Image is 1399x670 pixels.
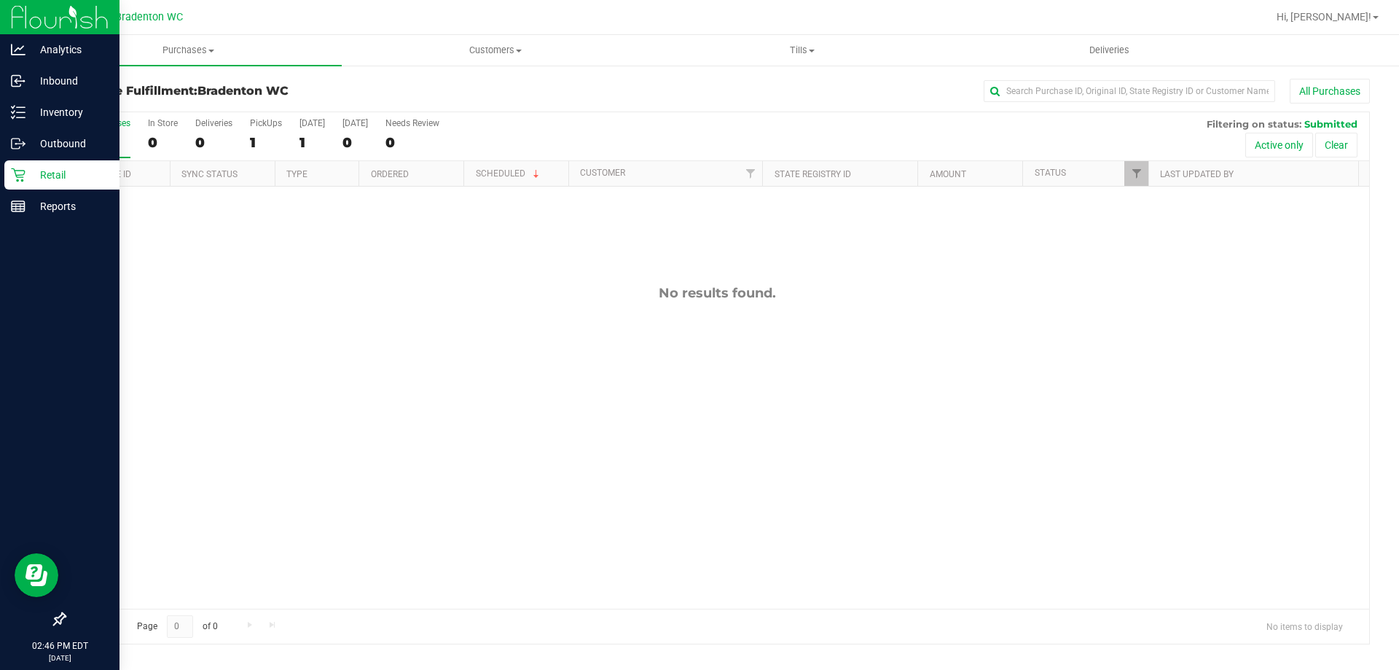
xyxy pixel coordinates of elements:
a: Status [1035,168,1066,178]
p: Inbound [26,72,113,90]
a: Deliveries [956,35,1263,66]
input: Search Purchase ID, Original ID, State Registry ID or Customer Name... [984,80,1275,102]
a: Customer [580,168,625,178]
span: Deliveries [1070,44,1149,57]
a: Last Updated By [1160,169,1234,179]
p: Outbound [26,135,113,152]
span: Tills [649,44,955,57]
p: [DATE] [7,653,113,663]
span: Purchases [35,44,342,57]
h3: Purchase Fulfillment: [64,85,499,98]
span: Page of 0 [125,615,230,638]
p: Retail [26,166,113,184]
div: No results found. [65,285,1369,301]
inline-svg: Retail [11,168,26,182]
a: Filter [738,161,762,186]
span: Bradenton WC [197,84,289,98]
a: Scheduled [476,168,542,179]
span: Submitted [1304,118,1357,130]
p: 02:46 PM EDT [7,639,113,653]
a: Tills [648,35,955,66]
a: Amount [930,169,966,179]
a: Purchases [35,35,342,66]
a: Customers [342,35,648,66]
span: Customers [342,44,648,57]
span: Filtering on status: [1207,118,1301,130]
div: Deliveries [195,118,232,128]
span: No items to display [1255,615,1355,637]
a: Type [286,169,307,179]
button: All Purchases [1290,79,1370,104]
a: State Registry ID [775,169,851,179]
p: Inventory [26,104,113,121]
button: Clear [1315,133,1357,157]
a: Sync Status [181,169,238,179]
div: 1 [250,134,282,151]
a: Filter [1124,161,1148,186]
inline-svg: Outbound [11,136,26,151]
div: PickUps [250,118,282,128]
inline-svg: Inbound [11,74,26,88]
div: [DATE] [299,118,325,128]
div: Needs Review [385,118,439,128]
inline-svg: Inventory [11,105,26,120]
div: 0 [148,134,178,151]
div: 0 [195,134,232,151]
iframe: Resource center [15,553,58,597]
inline-svg: Reports [11,199,26,214]
div: 1 [299,134,325,151]
button: Active only [1245,133,1313,157]
inline-svg: Analytics [11,42,26,57]
a: Ordered [371,169,409,179]
p: Analytics [26,41,113,58]
div: 0 [385,134,439,151]
span: Hi, [PERSON_NAME]! [1277,11,1371,23]
div: [DATE] [342,118,368,128]
div: In Store [148,118,178,128]
p: Reports [26,198,113,215]
div: 0 [342,134,368,151]
span: Bradenton WC [115,11,183,23]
